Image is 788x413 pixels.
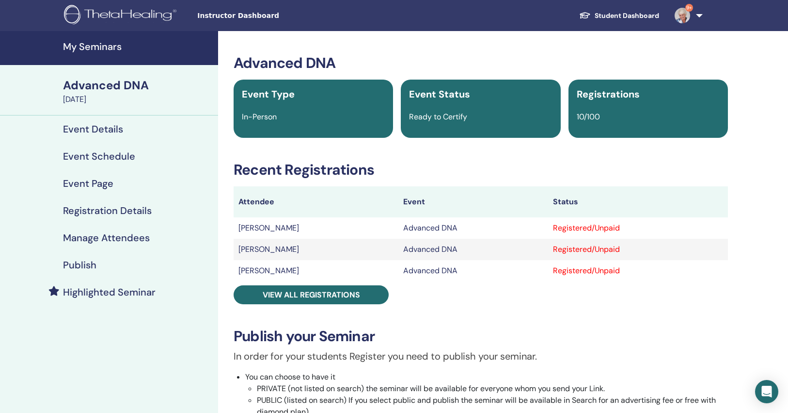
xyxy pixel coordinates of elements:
[63,123,123,135] h4: Event Details
[675,8,690,23] img: default.jpg
[234,217,398,239] td: [PERSON_NAME]
[234,349,728,363] p: In order for your students Register you need to publish your seminar.
[234,161,728,179] h3: Recent Registrations
[64,5,180,27] img: logo.png
[409,112,467,122] span: Ready to Certify
[548,186,728,217] th: Status
[234,186,398,217] th: Attendee
[197,11,343,21] span: Instructor Dashboard
[553,222,723,234] div: Registered/Unpaid
[63,259,96,271] h4: Publish
[63,232,150,244] h4: Manage Attendees
[579,11,591,19] img: graduation-cap-white.svg
[234,285,389,304] a: View all registrations
[242,88,295,100] span: Event Type
[685,4,693,12] span: 9+
[409,88,470,100] span: Event Status
[577,112,600,122] span: 10/100
[577,88,640,100] span: Registrations
[553,265,723,277] div: Registered/Unpaid
[553,244,723,255] div: Registered/Unpaid
[63,94,212,105] div: [DATE]
[398,217,549,239] td: Advanced DNA
[63,150,135,162] h4: Event Schedule
[234,239,398,260] td: [PERSON_NAME]
[398,239,549,260] td: Advanced DNA
[63,178,113,189] h4: Event Page
[242,112,277,122] span: In-Person
[234,328,728,345] h3: Publish your Seminar
[263,290,360,300] span: View all registrations
[234,260,398,281] td: [PERSON_NAME]
[57,77,218,105] a: Advanced DNA[DATE]
[755,380,778,403] div: Open Intercom Messenger
[398,260,549,281] td: Advanced DNA
[63,41,212,52] h4: My Seminars
[63,77,212,94] div: Advanced DNA
[63,205,152,216] h4: Registration Details
[257,383,728,395] li: PRIVATE (not listed on search) the seminar will be available for everyone whom you send your Link.
[234,54,728,72] h3: Advanced DNA
[398,186,549,217] th: Event
[63,286,156,298] h4: Highlighted Seminar
[571,7,667,25] a: Student Dashboard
